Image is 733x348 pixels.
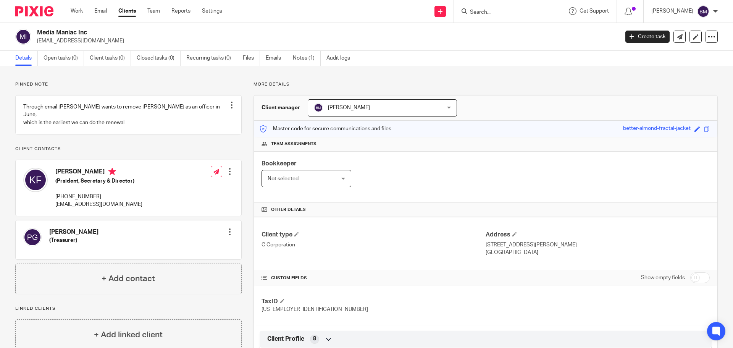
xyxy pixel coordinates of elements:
[641,274,685,282] label: Show empty fields
[137,51,181,66] a: Closed tasks (0)
[262,307,368,312] span: [US_EMPLOYER_IDENTIFICATION_NUMBER]
[328,105,370,110] span: [PERSON_NAME]
[268,176,299,181] span: Not selected
[253,81,718,87] p: More details
[44,51,84,66] a: Open tasks (0)
[94,7,107,15] a: Email
[314,103,323,112] img: svg%3E
[15,81,242,87] p: Pinned note
[37,37,614,45] p: [EMAIL_ADDRESS][DOMAIN_NAME]
[55,177,142,185] h5: (Prsident, Secretary & Director)
[623,125,691,133] div: better-almond-fractal-jacket
[697,5,709,18] img: svg%3E
[326,51,356,66] a: Audit logs
[15,146,242,152] p: Client contacts
[15,29,31,45] img: svg%3E
[15,306,242,312] p: Linked clients
[625,31,670,43] a: Create task
[23,228,42,246] img: svg%3E
[90,51,131,66] a: Client tasks (0)
[102,273,155,285] h4: + Add contact
[262,275,486,281] h4: CUSTOM FIELDS
[71,7,83,15] a: Work
[271,207,306,213] span: Other details
[15,51,38,66] a: Details
[23,168,48,192] img: svg%3E
[262,231,486,239] h4: Client type
[266,51,287,66] a: Emails
[118,7,136,15] a: Clients
[486,241,710,249] p: [STREET_ADDRESS][PERSON_NAME]
[15,6,53,16] img: Pixie
[262,241,486,249] p: C Corporation
[486,249,710,256] p: [GEOGRAPHIC_DATA]
[262,160,297,167] span: Bookkeeper
[202,7,222,15] a: Settings
[171,7,191,15] a: Reports
[55,201,142,208] p: [EMAIL_ADDRESS][DOMAIN_NAME]
[651,7,693,15] p: [PERSON_NAME]
[313,335,316,343] span: 8
[37,29,499,37] h2: Media Maniac Inc
[580,8,609,14] span: Get Support
[260,125,391,133] p: Master code for secure communications and files
[469,9,538,16] input: Search
[186,51,237,66] a: Recurring tasks (0)
[49,236,98,244] h5: (Treasurer)
[147,7,160,15] a: Team
[293,51,321,66] a: Notes (1)
[55,168,142,177] h4: [PERSON_NAME]
[49,228,98,236] h4: [PERSON_NAME]
[243,51,260,66] a: Files
[55,193,142,201] p: [PHONE_NUMBER]
[262,298,486,306] h4: TaxID
[267,335,304,343] span: Client Profile
[262,104,300,112] h3: Client manager
[271,141,316,147] span: Team assignments
[94,329,163,341] h4: + Add linked client
[108,168,116,175] i: Primary
[486,231,710,239] h4: Address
